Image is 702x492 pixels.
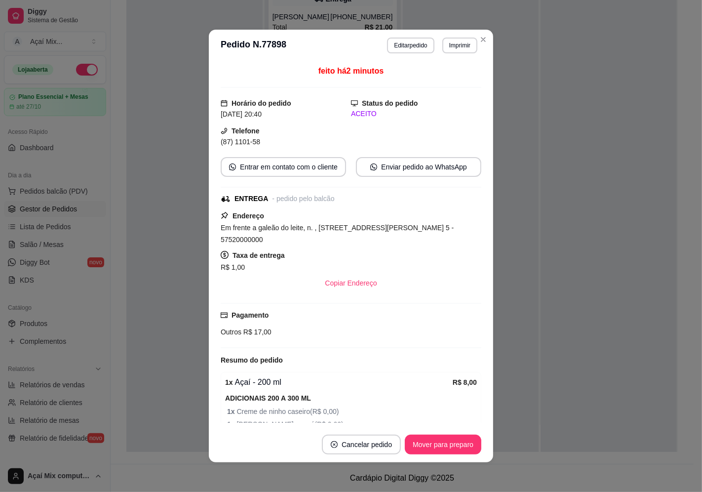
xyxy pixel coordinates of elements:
[318,67,384,75] span: feito há 2 minutos
[232,311,269,319] strong: Pagamento
[227,408,236,415] strong: 1 x
[221,38,286,53] h3: Pedido N. 77898
[221,211,229,219] span: pushpin
[233,212,264,220] strong: Endereço
[229,164,236,170] span: whats-app
[351,109,481,119] div: ACEITO
[221,100,228,107] span: calendar
[405,435,481,454] button: Mover para preparo
[221,356,283,364] strong: Resumo do pedido
[227,406,477,417] span: Creme de ninho caseiro ( R$ 0,00 )
[362,99,418,107] strong: Status do pedido
[241,328,272,336] span: R$ 17,00
[221,328,241,336] span: Outros
[221,110,262,118] span: [DATE] 20:40
[233,251,285,259] strong: Taxa de entrega
[221,312,228,319] span: credit-card
[221,251,229,259] span: dollar
[225,378,233,386] strong: 1 x
[475,32,491,47] button: Close
[322,435,401,454] button: close-circleCancelar pedido
[331,441,338,448] span: close-circle
[317,273,385,293] button: Copiar Endereço
[221,127,228,134] span: phone
[221,157,346,177] button: whats-appEntrar em contato com o cliente
[356,157,481,177] button: whats-appEnviar pedido ao WhatsApp
[442,38,477,53] button: Imprimir
[227,419,477,430] span: [PERSON_NAME] em pó ( R$ 0,00 )
[221,224,454,244] span: Em frente a galeão do leite, n. , [STREET_ADDRESS][PERSON_NAME] 5 - 57520000000
[370,164,377,170] span: whats-app
[225,376,453,388] div: Açaí - 200 ml
[232,127,260,135] strong: Telefone
[225,394,311,402] strong: ADICIONAIS 200 A 300 ML
[234,194,268,204] div: ENTREGA
[221,263,245,271] span: R$ 1,00
[232,99,291,107] strong: Horário do pedido
[351,100,358,107] span: desktop
[272,194,334,204] div: - pedido pelo balcão
[221,138,260,146] span: (87) 1101-58
[453,378,477,386] strong: R$ 8,00
[387,38,434,53] button: Editarpedido
[227,420,236,428] strong: 1 x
